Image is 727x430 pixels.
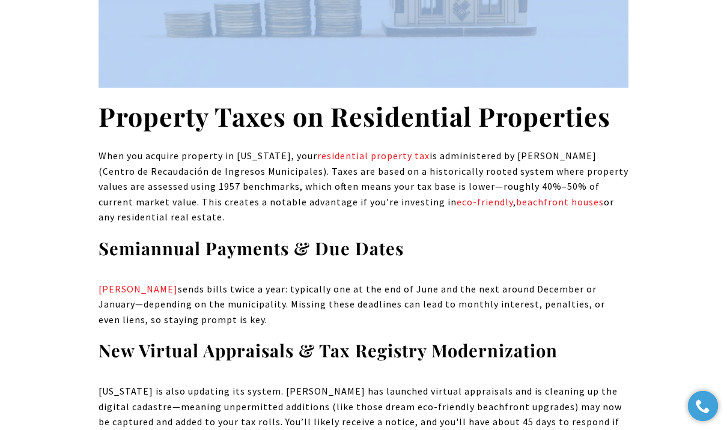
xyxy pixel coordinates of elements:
[99,339,558,362] strong: New Virtual Appraisals & Tax Registry Modernization
[516,196,604,208] a: beachfront houses
[99,237,404,259] strong: Semiannual Payments & Due Dates
[317,150,430,162] a: residential property tax
[457,196,513,208] a: eco-friendly
[99,148,628,225] p: When you acquire property in [US_STATE], your is administered by [PERSON_NAME] (Centro de Recauda...
[99,282,628,328] p: sends bills twice a year: typically one at the end of June and the next around December or Januar...
[99,283,178,295] a: [PERSON_NAME]
[99,98,610,133] strong: Property Taxes on Residential Properties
